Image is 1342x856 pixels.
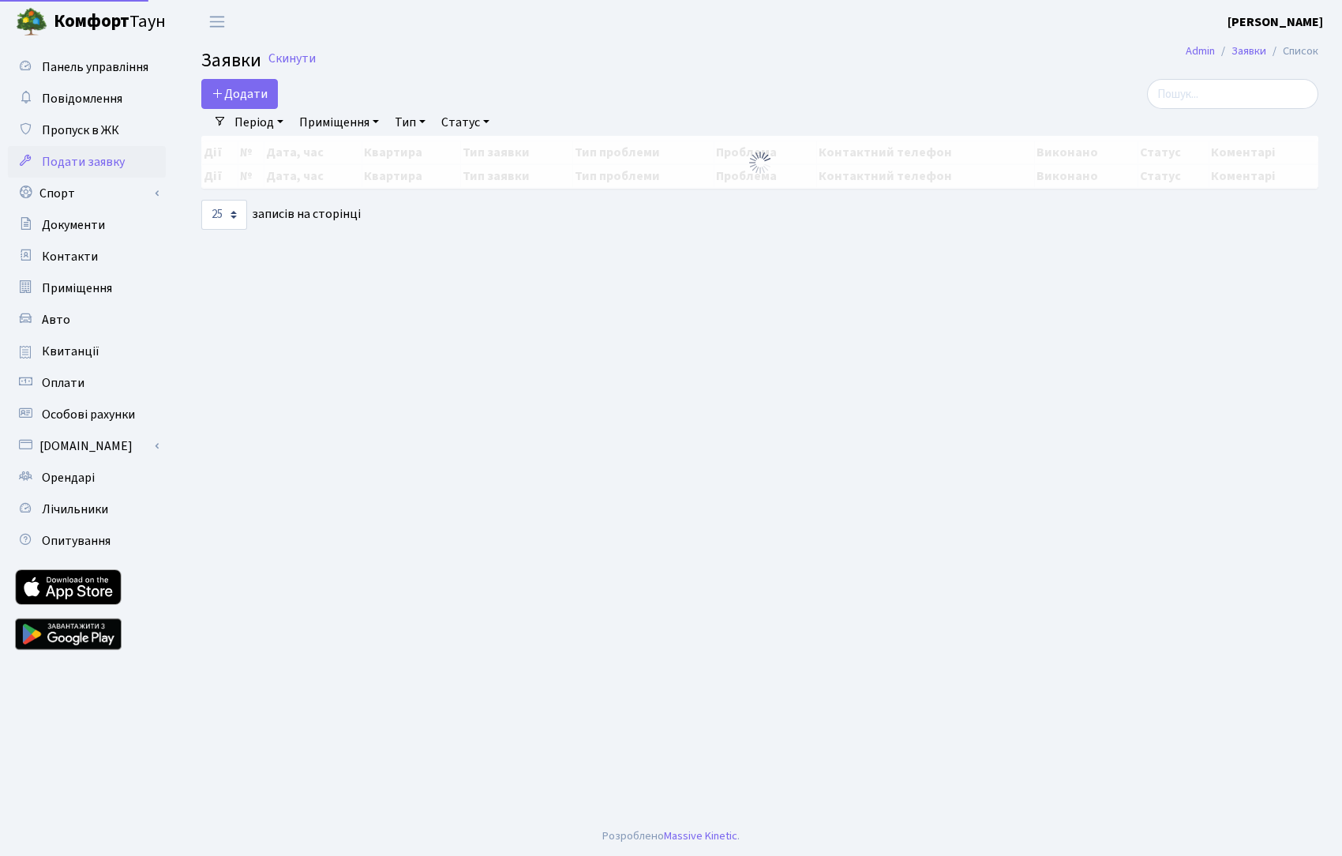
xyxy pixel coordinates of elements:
a: [DOMAIN_NAME] [8,430,166,462]
a: Заявки [1231,43,1266,59]
a: Оплати [8,367,166,399]
span: Пропуск в ЖК [42,122,119,139]
span: Особові рахунки [42,406,135,423]
span: Опитування [42,532,111,550]
a: Тип [388,109,432,136]
nav: breadcrumb [1162,35,1342,68]
div: Розроблено . [602,828,740,845]
a: Повідомлення [8,83,166,115]
a: Квитанції [8,336,166,367]
a: Пропуск в ЖК [8,115,166,146]
span: Приміщення [42,280,112,297]
img: logo.png [16,6,47,38]
span: Таун [54,9,166,36]
a: Документи [8,209,166,241]
a: Лічильники [8,494,166,525]
a: Орендарі [8,462,166,494]
a: Період [228,109,290,136]
a: Особові рахунки [8,399,166,430]
li: Список [1266,43,1318,60]
a: [PERSON_NAME] [1228,13,1323,32]
a: Admin [1186,43,1215,59]
button: Переключити навігацію [197,9,237,35]
span: Панель управління [42,58,148,76]
b: [PERSON_NAME] [1228,13,1323,31]
span: Повідомлення [42,90,122,107]
img: Обробка... [748,150,773,175]
a: Контакти [8,241,166,272]
a: Авто [8,304,166,336]
a: Опитування [8,525,166,557]
a: Приміщення [293,109,385,136]
a: Спорт [8,178,166,209]
span: Квитанції [42,343,99,360]
a: Статус [435,109,496,136]
span: Оплати [42,374,84,392]
span: Заявки [201,47,261,74]
a: Massive Kinetic [664,828,737,844]
span: Авто [42,311,70,329]
label: записів на сторінці [201,200,361,230]
a: Подати заявку [8,146,166,178]
select: записів на сторінці [201,200,247,230]
a: Скинути [268,51,316,66]
b: Комфорт [54,9,129,34]
span: Подати заявку [42,153,125,171]
span: Лічильники [42,501,108,518]
a: Панель управління [8,51,166,83]
a: Додати [201,79,278,109]
span: Контакти [42,248,98,265]
span: Орендарі [42,469,95,486]
span: Додати [212,85,268,103]
span: Документи [42,216,105,234]
input: Пошук... [1147,79,1318,109]
a: Приміщення [8,272,166,304]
